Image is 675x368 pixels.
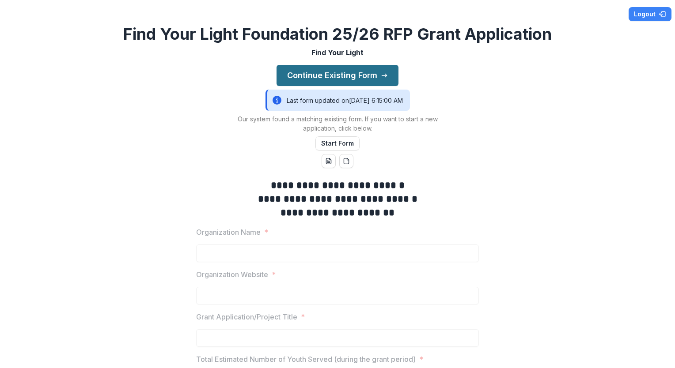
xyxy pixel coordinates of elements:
[196,354,416,364] p: Total Estimated Number of Youth Served (during the grant period)
[265,90,410,111] div: Last form updated on [DATE] 6:15:00 AM
[315,136,360,150] button: Start Form
[227,114,448,133] p: Our system found a matching existing form. If you want to start a new application, click below.
[123,25,552,44] h2: Find Your Light Foundation 25/26 RFP Grant Application
[629,7,671,21] button: Logout
[196,269,268,280] p: Organization Website
[311,47,364,58] p: Find Your Light
[322,154,336,168] button: word-download
[196,312,297,322] p: Grant Application/Project Title
[339,154,353,168] button: pdf-download
[196,227,261,237] p: Organization Name
[277,65,398,86] button: Continue Existing Form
